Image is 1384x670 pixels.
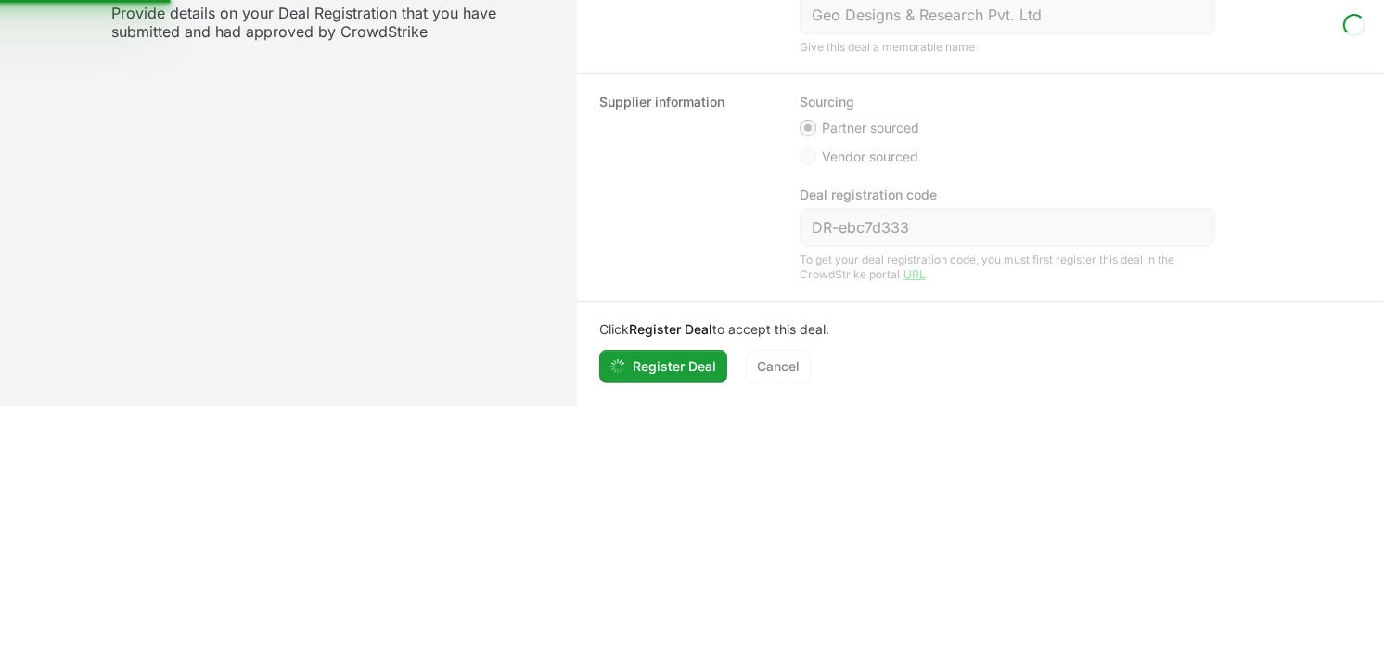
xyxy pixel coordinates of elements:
p: Provide details on your Deal Registration that you have submitted and had approved by CrowdStrike [111,4,555,41]
div: To get your deal registration code, you must first register this deal in the CrowdStrike portal [800,252,1215,282]
b: Register Deal [629,321,712,337]
div: Give this deal a memorable name [800,40,1215,55]
label: Deal registration code [800,186,937,204]
p: Click to accept this deal. [599,320,1362,339]
a: URL [903,267,926,281]
legend: Sourcing [800,93,854,111]
span: Vendor sourced [822,148,918,166]
span: Register Deal [633,355,716,378]
span: Partner sourced [822,119,919,137]
dt: Supplier information [599,93,777,282]
button: Register Deal [599,350,727,383]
